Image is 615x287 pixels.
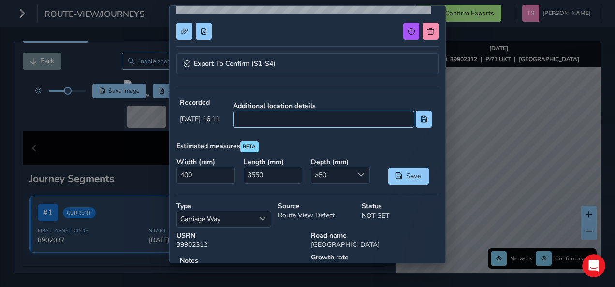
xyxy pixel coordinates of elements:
[244,158,304,167] strong: Length ( mm )
[180,98,220,107] strong: Recorded
[173,228,307,253] div: 39902312
[176,231,304,240] strong: USRN
[311,253,439,262] strong: Growth rate
[176,158,237,167] strong: Width ( mm )
[176,53,439,74] a: Expand
[406,172,422,181] span: Save
[255,211,271,227] div: Select a type
[311,158,371,167] strong: Depth ( mm )
[177,211,255,227] span: Carriage Way
[311,167,353,183] span: >50
[362,201,439,211] strong: Status
[311,231,439,240] strong: Road name
[278,201,355,211] strong: Source
[176,142,240,151] strong: Estimated measures
[180,256,301,265] strong: Notes
[233,101,432,111] strong: Additional location details
[388,168,429,185] button: Save
[194,60,276,67] span: Export To Confirm (S1-S4)
[307,228,442,253] div: [GEOGRAPHIC_DATA]
[362,211,439,221] p: NOT SET
[582,254,605,277] iframe: Intercom live chat
[275,198,358,231] div: Route View Defect
[180,115,220,124] span: [DATE] 16:11
[243,143,256,151] span: BETA
[176,201,271,211] strong: Type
